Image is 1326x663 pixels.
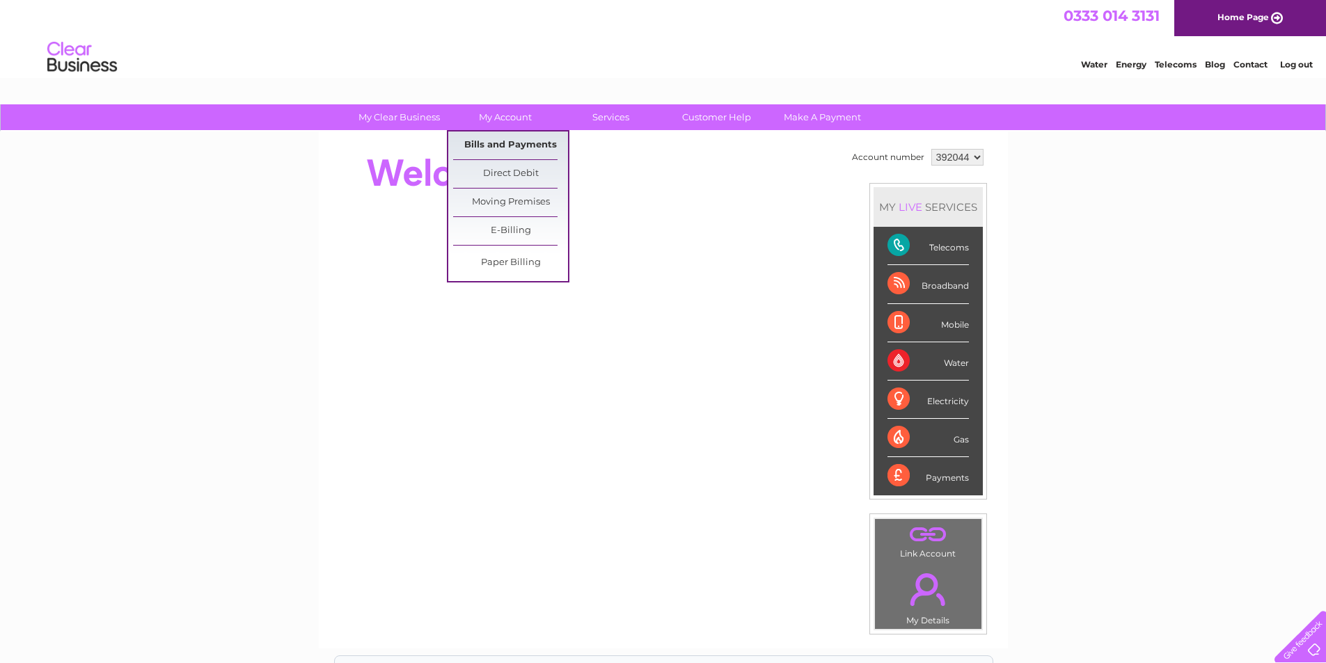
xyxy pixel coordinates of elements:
[342,104,457,130] a: My Clear Business
[896,200,925,214] div: LIVE
[47,36,118,79] img: logo.png
[849,145,928,169] td: Account number
[1233,59,1268,70] a: Contact
[765,104,880,130] a: Make A Payment
[887,381,969,419] div: Electricity
[453,189,568,216] a: Moving Premises
[874,561,982,630] td: My Details
[887,265,969,303] div: Broadband
[1280,59,1313,70] a: Log out
[887,419,969,457] div: Gas
[887,457,969,495] div: Payments
[453,131,568,159] a: Bills and Payments
[887,304,969,342] div: Mobile
[1116,59,1146,70] a: Energy
[887,342,969,381] div: Water
[874,518,982,562] td: Link Account
[553,104,668,130] a: Services
[659,104,774,130] a: Customer Help
[1081,59,1107,70] a: Water
[1205,59,1225,70] a: Blog
[448,104,562,130] a: My Account
[453,217,568,245] a: E-Billing
[887,227,969,265] div: Telecoms
[335,8,993,67] div: Clear Business is a trading name of Verastar Limited (registered in [GEOGRAPHIC_DATA] No. 3667643...
[878,522,978,547] a: .
[453,249,568,277] a: Paper Billing
[1155,59,1197,70] a: Telecoms
[1064,7,1160,24] a: 0333 014 3131
[874,187,983,227] div: MY SERVICES
[878,565,978,614] a: .
[453,160,568,188] a: Direct Debit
